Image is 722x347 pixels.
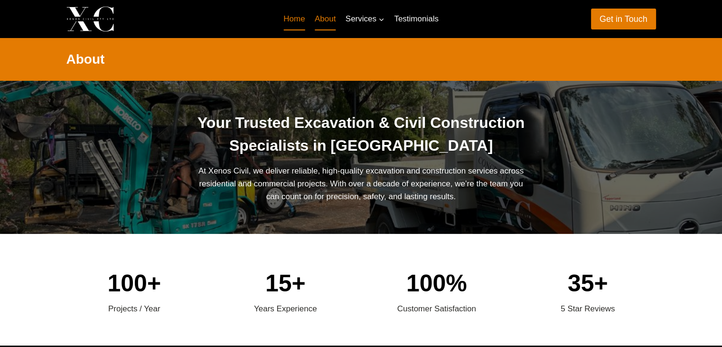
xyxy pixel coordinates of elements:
[66,6,114,31] img: Xenos Civil
[369,302,505,315] div: Customer Satisfaction
[389,8,443,30] a: Testimonials
[341,8,390,30] button: Child menu of Services
[193,111,529,157] h1: Your Trusted Excavation & Civil Construction Specialists in [GEOGRAPHIC_DATA]
[591,9,656,29] a: Get in Touch
[66,6,188,31] a: Xenos Civil
[193,164,529,203] p: At Xenos Civil, we deliver reliable, high-quality excavation and construction services across res...
[217,264,354,302] div: 15+
[310,8,341,30] a: About
[66,264,203,302] div: 100+
[279,8,443,30] nav: Primary Navigation
[66,49,656,69] h2: About
[122,11,188,26] p: Xenos Civil
[217,302,354,315] div: Years Experience
[279,8,310,30] a: Home
[369,264,505,302] div: 100%
[520,264,656,302] div: 35+
[520,302,656,315] div: 5 Star Reviews
[66,302,203,315] div: Projects / Year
